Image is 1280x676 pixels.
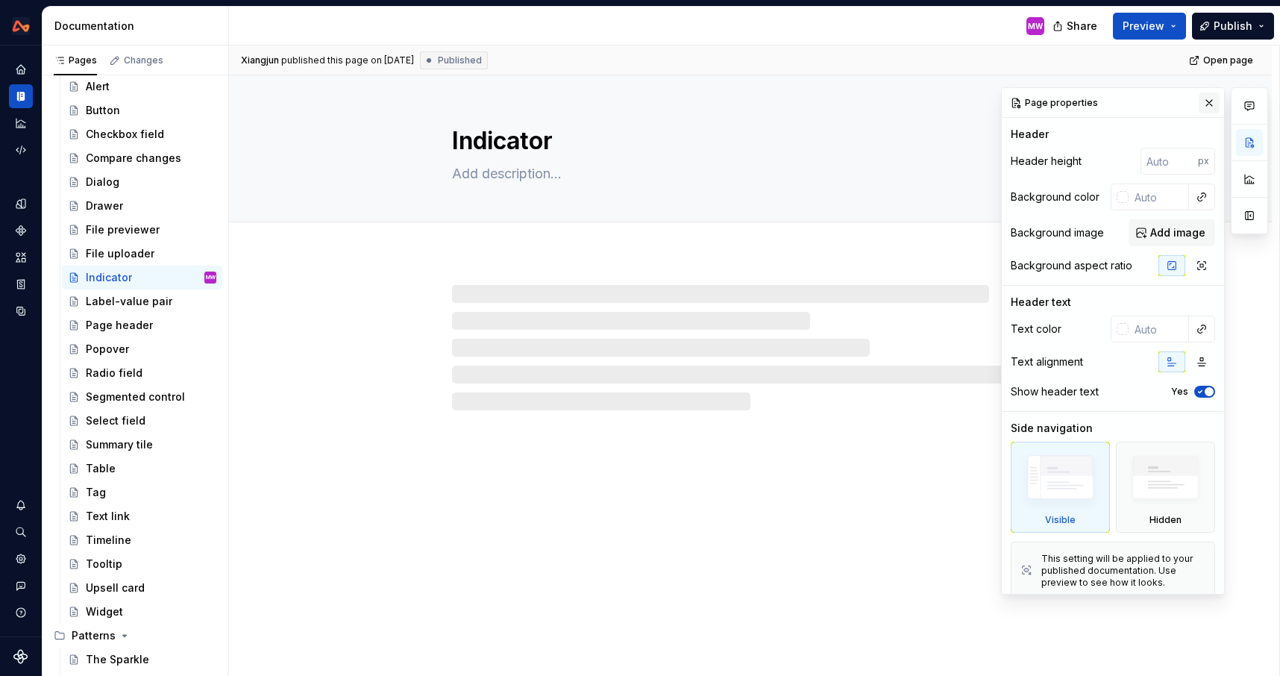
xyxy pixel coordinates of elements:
[281,54,414,66] div: published this page on [DATE]
[1214,19,1252,34] span: Publish
[62,290,222,313] a: Label-value pair
[438,54,482,66] span: Published
[62,242,222,266] a: File uploader
[62,98,222,122] a: Button
[62,385,222,409] a: Segmented control
[62,266,222,290] a: IndicatorMW
[86,389,185,404] div: Segmented control
[1192,13,1274,40] button: Publish
[62,218,222,242] a: File previewer
[1067,19,1097,34] span: Share
[86,270,132,285] div: Indicator
[1045,13,1107,40] button: Share
[9,57,33,81] a: Home
[62,409,222,433] a: Select field
[9,245,33,269] a: Assets
[86,318,153,333] div: Page header
[86,246,154,261] div: File uploader
[48,624,222,648] div: Patterns
[9,574,33,598] button: Contact support
[86,342,129,357] div: Popover
[9,111,33,135] a: Analytics
[86,485,106,500] div: Tag
[62,552,222,576] a: Tooltip
[62,146,222,170] a: Compare changes
[13,649,28,664] svg: Supernova Logo
[54,54,97,66] div: Pages
[449,123,1046,159] textarea: Indicator
[62,457,222,481] a: Table
[9,493,33,517] button: Notifications
[86,461,116,476] div: Table
[9,138,33,162] a: Code automation
[62,576,222,600] a: Upsell card
[62,313,222,337] a: Page header
[62,648,222,672] a: The Sparkle
[62,122,222,146] a: Checkbox field
[86,151,181,166] div: Compare changes
[86,652,149,667] div: The Sparkle
[86,557,122,572] div: Tooltip
[86,79,110,94] div: Alert
[62,504,222,528] a: Text link
[86,533,131,548] div: Timeline
[86,198,123,213] div: Drawer
[86,604,123,619] div: Widget
[86,175,119,190] div: Dialog
[1185,50,1260,71] a: Open page
[62,75,222,98] a: Alert
[1113,13,1186,40] button: Preview
[9,192,33,216] a: Design tokens
[86,437,153,452] div: Summary tile
[62,170,222,194] a: Dialog
[9,547,33,571] a: Settings
[54,19,222,34] div: Documentation
[9,272,33,296] a: Storybook stories
[86,366,142,381] div: Radio field
[86,103,120,118] div: Button
[9,84,33,108] a: Documentation
[62,337,222,361] a: Popover
[124,54,163,66] div: Changes
[62,361,222,385] a: Radio field
[12,17,30,35] img: 0733df7c-e17f-4421-95a9-ced236ef1ff0.png
[241,54,279,66] span: Xiangjun
[86,413,145,428] div: Select field
[62,481,222,504] a: Tag
[9,520,33,544] button: Search ⌘K
[1028,20,1043,32] div: MW
[206,270,216,285] div: MW
[86,580,145,595] div: Upsell card
[62,528,222,552] a: Timeline
[9,299,33,323] a: Data sources
[9,219,33,242] a: Components
[86,127,164,142] div: Checkbox field
[1123,19,1164,34] span: Preview
[86,294,172,309] div: Label-value pair
[1203,54,1253,66] span: Open page
[62,194,222,218] a: Drawer
[72,628,116,643] div: Patterns
[62,433,222,457] a: Summary tile
[86,222,160,237] div: File previewer
[62,600,222,624] a: Widget
[86,509,130,524] div: Text link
